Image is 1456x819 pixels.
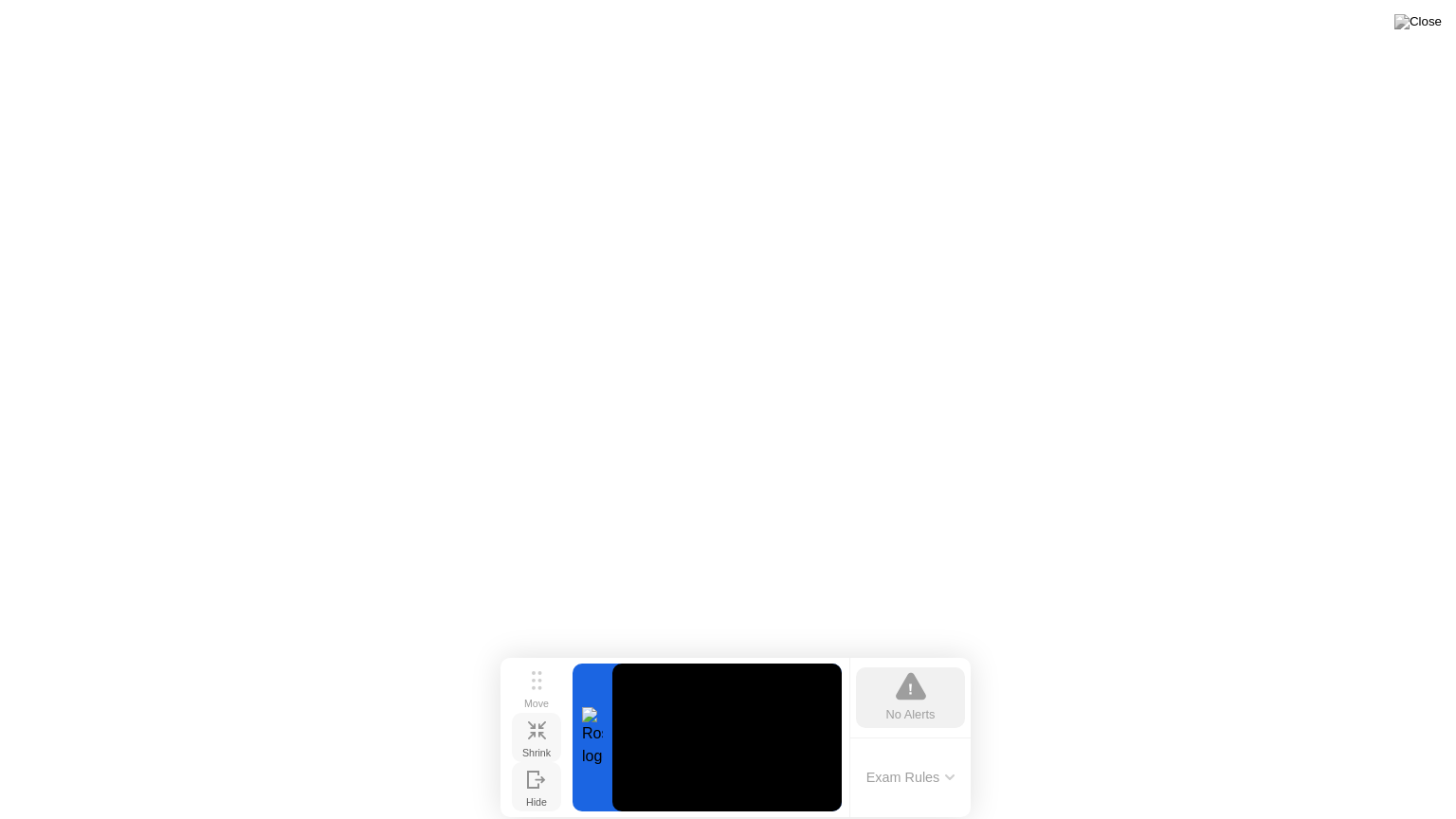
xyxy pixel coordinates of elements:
button: Hide [512,762,561,811]
div: Move [524,698,549,709]
div: Shrink [522,747,551,758]
button: Move [512,664,561,713]
button: Shrink [512,713,561,762]
div: No Alerts [886,705,936,723]
div: Hide [526,796,547,808]
button: Exam Rules [861,769,961,786]
img: Close [1394,14,1442,29]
